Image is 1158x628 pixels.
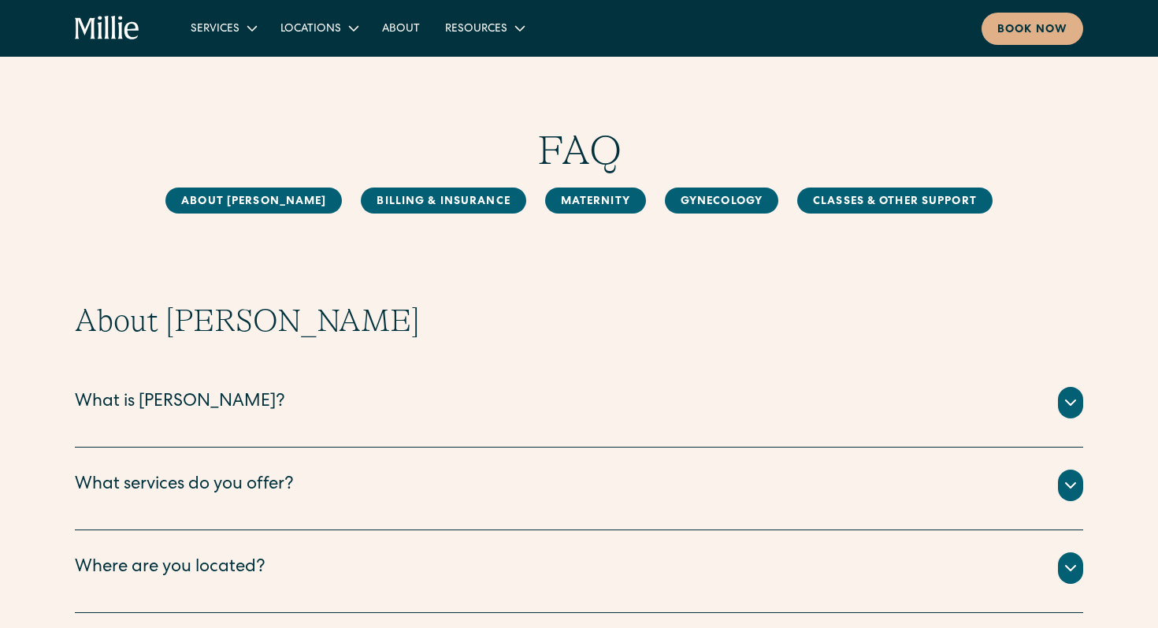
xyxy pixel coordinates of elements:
a: home [75,16,140,41]
div: Services [191,21,239,38]
a: MAternity [545,188,646,214]
div: Locations [268,15,369,41]
div: Locations [280,21,341,38]
a: Classes & Other Support [797,188,993,214]
a: Billing & Insurance [361,188,525,214]
div: What is [PERSON_NAME]? [75,390,285,416]
div: Book now [997,22,1067,39]
div: Where are you located? [75,556,265,582]
a: About [PERSON_NAME] [165,188,342,214]
div: What services do you offer? [75,473,294,499]
h2: About [PERSON_NAME] [75,302,1083,340]
a: About [369,15,432,41]
h1: FAQ [75,126,1083,175]
div: Resources [432,15,536,41]
div: Resources [445,21,507,38]
a: Book now [982,13,1083,45]
div: Services [178,15,268,41]
a: Gynecology [665,188,778,214]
